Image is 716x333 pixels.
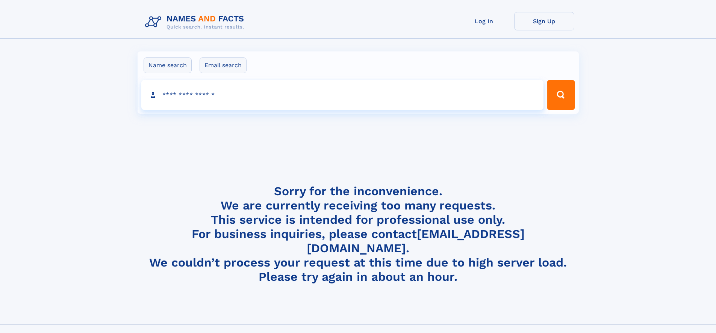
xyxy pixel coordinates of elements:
[514,12,574,30] a: Sign Up
[144,57,192,73] label: Name search
[454,12,514,30] a: Log In
[141,80,544,110] input: search input
[307,227,525,255] a: [EMAIL_ADDRESS][DOMAIN_NAME]
[142,184,574,284] h4: Sorry for the inconvenience. We are currently receiving too many requests. This service is intend...
[200,57,247,73] label: Email search
[547,80,575,110] button: Search Button
[142,12,250,32] img: Logo Names and Facts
